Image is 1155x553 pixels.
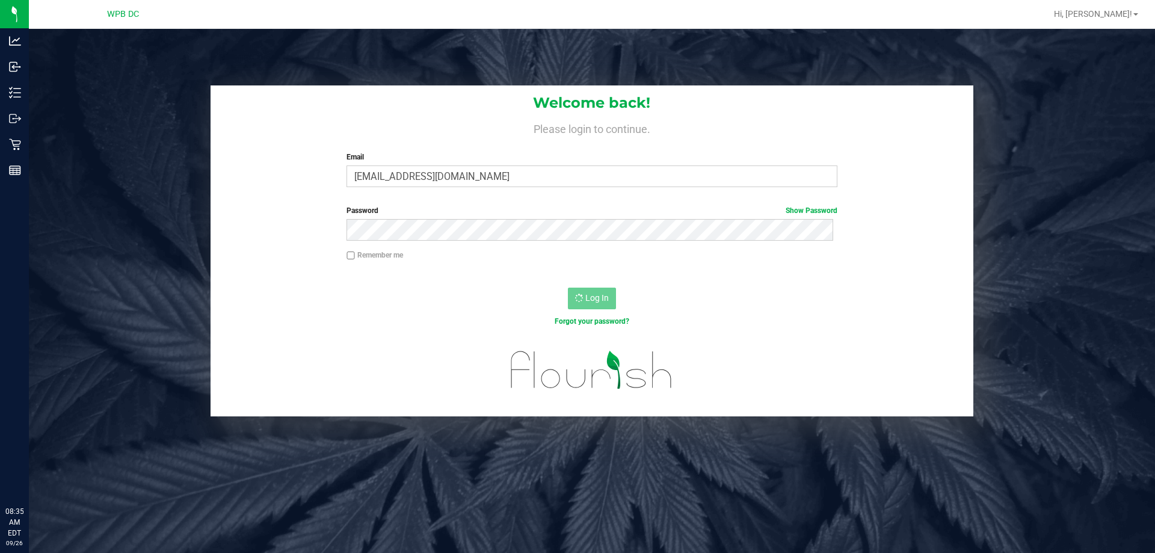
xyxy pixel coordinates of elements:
[346,152,837,162] label: Email
[555,317,629,326] a: Forgot your password?
[9,113,21,125] inline-svg: Outbound
[9,138,21,150] inline-svg: Retail
[346,206,378,215] span: Password
[1054,9,1132,19] span: Hi, [PERSON_NAME]!
[346,250,403,261] label: Remember me
[786,206,837,215] a: Show Password
[346,252,355,260] input: Remember me
[107,9,139,19] span: WPB DC
[9,164,21,176] inline-svg: Reports
[9,61,21,73] inline-svg: Inbound
[5,506,23,539] p: 08:35 AM EDT
[5,539,23,548] p: 09/26
[211,95,973,111] h1: Welcome back!
[585,293,609,303] span: Log In
[496,339,687,401] img: flourish_logo.svg
[9,35,21,47] inline-svg: Analytics
[211,120,973,135] h4: Please login to continue.
[9,87,21,99] inline-svg: Inventory
[568,288,616,309] button: Log In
